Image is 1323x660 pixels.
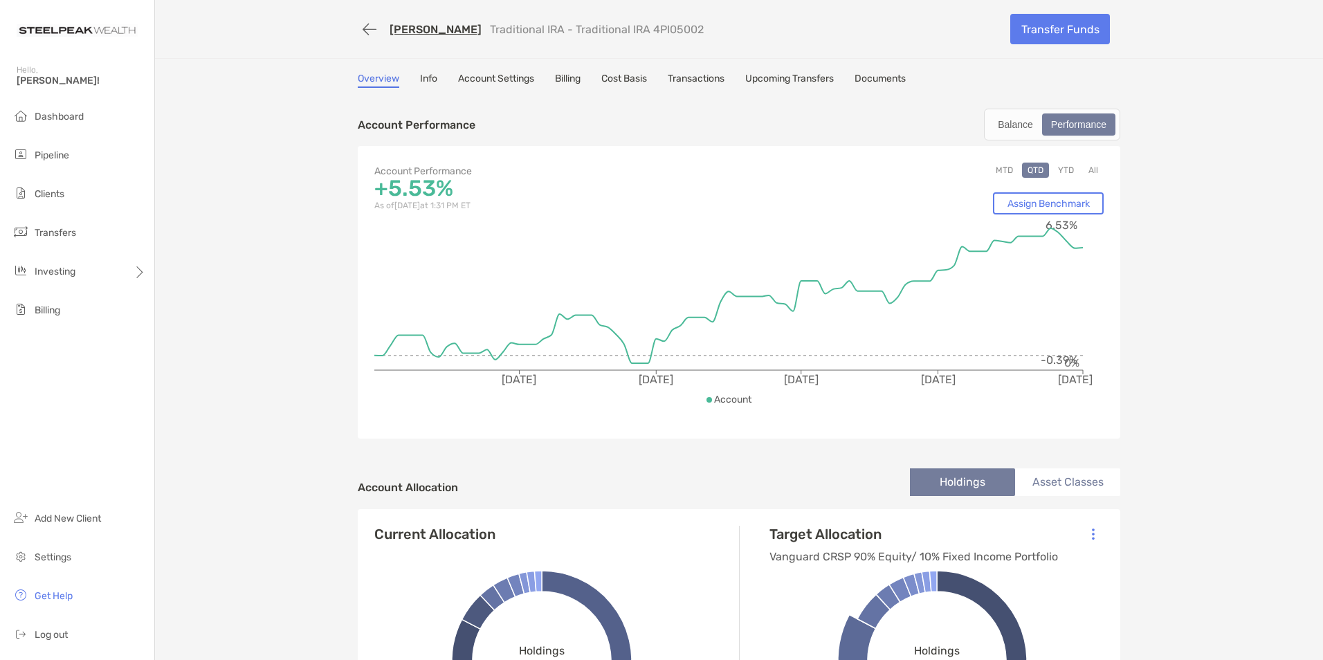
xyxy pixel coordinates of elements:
[35,111,84,122] span: Dashboard
[12,509,29,526] img: add_new_client icon
[12,301,29,318] img: billing icon
[17,6,138,55] img: Zoe Logo
[374,197,739,214] p: As of [DATE] at 1:31 PM ET
[490,23,704,36] p: Traditional IRA - Traditional IRA 4PI05002
[35,188,64,200] span: Clients
[990,115,1041,134] div: Balance
[12,185,29,201] img: clients icon
[555,73,581,88] a: Billing
[769,548,1058,565] p: Vanguard CRSP 90% Equity/ 10% Fixed Income Portfolio
[1010,14,1110,44] a: Transfer Funds
[745,73,834,88] a: Upcoming Transfers
[921,373,956,386] tspan: [DATE]
[668,73,724,88] a: Transactions
[519,644,565,657] span: Holdings
[714,391,751,408] p: Account
[35,629,68,641] span: Log out
[12,107,29,124] img: dashboard icon
[374,163,739,180] p: Account Performance
[374,180,739,197] p: +5.53%
[601,73,647,88] a: Cost Basis
[784,373,819,386] tspan: [DATE]
[358,73,399,88] a: Overview
[990,163,1019,178] button: MTD
[12,587,29,603] img: get-help icon
[993,192,1104,214] a: Assign Benchmark
[984,109,1120,140] div: segmented control
[458,73,534,88] a: Account Settings
[35,227,76,239] span: Transfers
[12,548,29,565] img: settings icon
[1043,115,1114,134] div: Performance
[17,75,146,86] span: [PERSON_NAME]!
[769,526,1058,542] h4: Target Allocation
[910,468,1015,496] li: Holdings
[1022,163,1049,178] button: QTD
[1041,354,1077,367] tspan: -0.39%
[35,590,73,602] span: Get Help
[502,373,536,386] tspan: [DATE]
[1092,528,1095,540] img: Icon List Menu
[914,644,960,657] span: Holdings
[12,625,29,642] img: logout icon
[358,116,475,134] p: Account Performance
[12,262,29,279] img: investing icon
[35,266,75,277] span: Investing
[420,73,437,88] a: Info
[35,551,71,563] span: Settings
[35,513,101,524] span: Add New Client
[35,149,69,161] span: Pipeline
[12,223,29,240] img: transfers icon
[358,481,458,494] h4: Account Allocation
[35,304,60,316] span: Billing
[390,23,482,36] a: [PERSON_NAME]
[1058,373,1093,386] tspan: [DATE]
[855,73,906,88] a: Documents
[1046,219,1077,232] tspan: 6.53%
[1015,468,1120,496] li: Asset Classes
[12,146,29,163] img: pipeline icon
[1083,163,1104,178] button: All
[374,526,495,542] h4: Current Allocation
[1064,356,1079,369] tspan: 0%
[639,373,673,386] tspan: [DATE]
[1052,163,1079,178] button: YTD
